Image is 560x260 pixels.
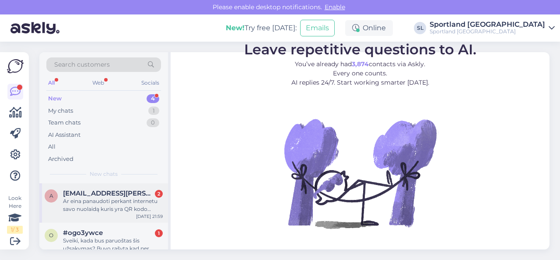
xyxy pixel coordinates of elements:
p: You’ve already had contacts via Askly. Every one counts. AI replies 24/7. Start working smarter [... [244,60,476,87]
div: Ar eina panaudoti perkant internetu savo nuolaidą kuris yra QR kodo pavidalu? [63,197,163,213]
span: #ogo3ywce [63,229,103,237]
div: 1 [155,229,163,237]
span: Enable [322,3,348,11]
div: My chats [48,107,73,115]
div: 1 [148,107,159,115]
img: Askly Logo [7,59,24,73]
span: a [49,192,53,199]
img: No Chat active [281,94,439,252]
div: Sportland [GEOGRAPHIC_DATA] [430,21,545,28]
b: New! [226,24,245,32]
div: SL [414,22,426,34]
div: Archived [48,155,73,164]
span: Leave repetitive questions to AI. [244,41,476,58]
span: agne.garbaraviciene@gmail.com [63,189,154,197]
div: Socials [140,77,161,89]
div: 4 [147,94,159,103]
span: o [49,232,53,239]
div: Team chats [48,118,80,127]
span: New chats [90,170,118,178]
div: 1 / 3 [7,226,23,234]
button: Emails [300,20,335,36]
div: AI Assistant [48,131,80,139]
a: Sportland [GEOGRAPHIC_DATA]Sportland [GEOGRAPHIC_DATA] [430,21,555,35]
div: [DATE] 21:59 [136,213,163,220]
div: 2 [155,190,163,198]
div: Sveiki, kada bus paruoštas šis užsakymas? Buvo rašyta kad per kelias valandas, o dabar ilgai uzsi... [63,237,163,253]
div: Sportland [GEOGRAPHIC_DATA] [430,28,545,35]
div: Look Here [7,194,23,234]
b: 3,874 [352,60,369,68]
span: Search customers [54,60,110,69]
div: All [48,142,56,151]
div: Try free [DATE]: [226,23,297,33]
div: New [48,94,62,103]
div: Online [345,20,393,36]
div: All [46,77,56,89]
div: Web [91,77,106,89]
div: 0 [147,118,159,127]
